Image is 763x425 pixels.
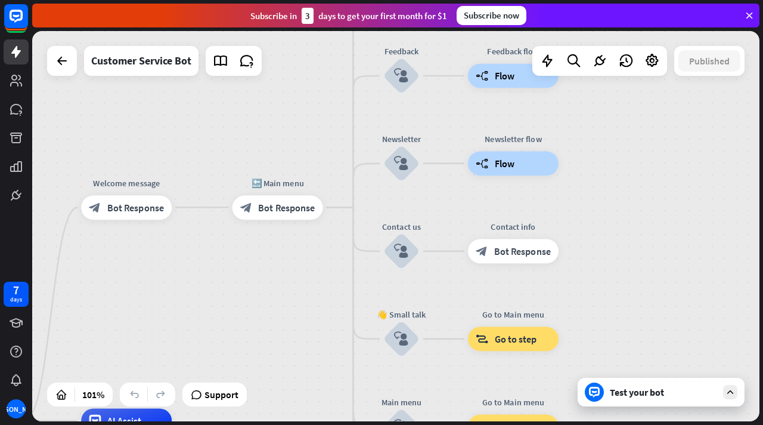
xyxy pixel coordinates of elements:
[394,156,408,171] i: block_user_input
[678,50,740,72] button: Published
[394,69,408,83] i: block_user_input
[459,133,567,145] div: Newsletter flow
[476,333,488,345] i: block_goto
[223,177,331,189] div: 🔙 Main menu
[91,46,191,76] div: Customer Service Bot
[107,201,164,213] span: Bot Response
[365,133,438,145] div: Newsletter
[495,333,537,345] span: Go to step
[459,221,567,233] div: Contact info
[240,201,252,213] i: block_bot_response
[250,8,447,24] div: Subscribe in days to get your first month for $1
[476,70,488,82] i: builder_tree
[476,245,488,257] i: block_bot_response
[365,396,438,408] div: Main menu
[495,70,514,82] span: Flow
[394,332,408,346] i: block_user_input
[457,6,526,25] div: Subscribe now
[7,399,26,418] div: [PERSON_NAME]
[13,285,19,295] div: 7
[365,221,438,233] div: Contact us
[365,309,438,321] div: 👋 Small talk
[10,295,22,304] div: days
[89,201,101,213] i: block_bot_response
[610,386,717,398] div: Test your bot
[459,45,567,57] div: Feedback flow
[204,385,238,404] span: Support
[476,158,488,170] i: builder_tree
[365,45,438,57] div: Feedback
[495,158,514,170] span: Flow
[10,5,45,41] button: Open LiveChat chat widget
[494,245,551,257] span: Bot Response
[459,309,567,321] div: Go to Main menu
[4,282,29,307] a: 7 days
[79,385,108,404] div: 101%
[459,396,567,408] div: Go to Main menu
[302,8,314,24] div: 3
[72,177,181,189] div: Welcome message
[258,201,315,213] span: Bot Response
[394,244,408,258] i: block_user_input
